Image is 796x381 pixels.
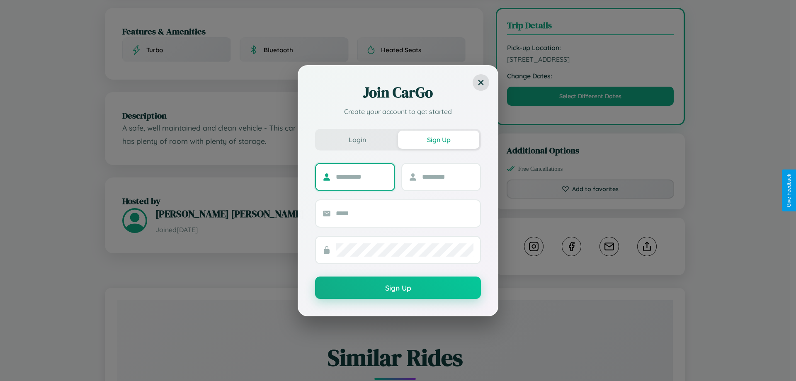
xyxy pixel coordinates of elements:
[786,174,792,207] div: Give Feedback
[315,107,481,116] p: Create your account to get started
[317,131,398,149] button: Login
[315,83,481,102] h2: Join CarGo
[398,131,479,149] button: Sign Up
[315,277,481,299] button: Sign Up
